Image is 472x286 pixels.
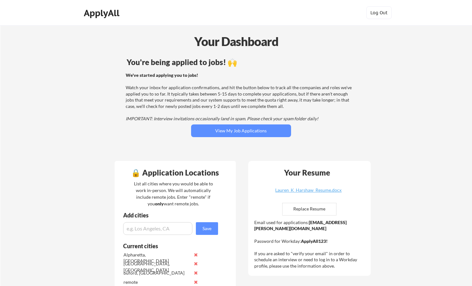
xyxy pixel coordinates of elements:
div: remote [123,279,190,285]
div: Your Dashboard [1,32,472,50]
strong: only [155,201,164,206]
div: ApplyAll [84,8,121,18]
strong: We've started applying you to jobs! [126,72,198,78]
div: Your Resume [276,169,339,176]
button: Save [196,222,218,235]
div: List all cities where you would be able to work in-person. We will automatically include remote j... [130,180,217,207]
div: [GEOGRAPHIC_DATA], [GEOGRAPHIC_DATA] [123,261,190,273]
div: 🔒 Application Locations [116,169,234,176]
button: View My Job Applications [191,124,291,137]
strong: ApplyAll123! [301,238,328,244]
div: Watch your inbox for application confirmations, and hit the button below to track all the compani... [126,72,355,122]
div: You're being applied to jobs! 🙌 [127,58,356,66]
div: buford, [GEOGRAPHIC_DATA] [123,270,190,276]
div: Current cities [123,243,211,249]
button: Log Out [366,6,392,19]
div: Lauren_K_Harshaw_Resume.docx [271,188,346,192]
a: Lauren_K_Harshaw_Resume.docx [271,188,346,198]
div: Email used for applications: Password for Workday: If you are asked to "verify your email" in ord... [254,219,366,269]
input: e.g. Los Angeles, CA [123,222,192,235]
div: Add cities [123,212,220,218]
div: Alpharetta, [GEOGRAPHIC_DATA] [123,252,190,264]
em: IMPORTANT: Interview invitations occasionally land in spam. Please check your spam folder daily! [126,116,318,121]
strong: [EMAIL_ADDRESS][PERSON_NAME][DOMAIN_NAME] [254,220,347,231]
